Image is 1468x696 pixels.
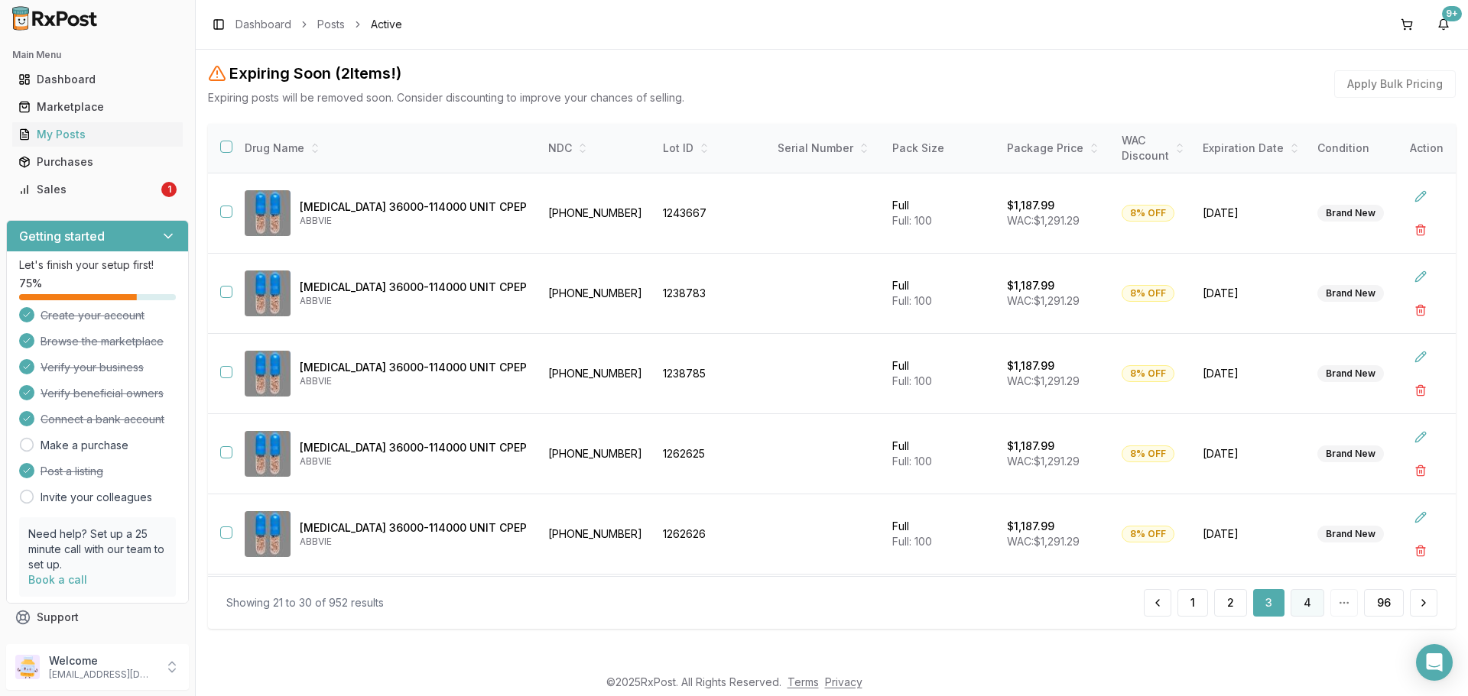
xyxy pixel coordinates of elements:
td: Full [883,334,998,414]
img: User avatar [15,655,40,679]
td: Full [883,414,998,494]
span: [DATE] [1203,206,1299,221]
div: 9+ [1442,6,1462,21]
td: [PHONE_NUMBER] [539,254,654,334]
img: Creon 36000-114000 UNIT CPEP [245,270,291,316]
span: WAC: $1,291.29 [1007,294,1080,307]
span: Create your account [41,308,145,323]
p: $1,187.99 [1007,358,1054,374]
p: Welcome [49,653,155,668]
td: 1238785 [654,334,768,414]
img: Creon 36000-114000 UNIT CPEP [245,190,291,236]
a: Marketplace [12,93,183,121]
div: Package Price [1007,141,1103,156]
div: Brand New [1317,445,1384,462]
div: 8% OFF [1122,526,1174,542]
button: Edit [1407,343,1434,371]
img: Creon 36000-114000 UNIT CPEP [245,511,291,557]
p: ABBVIE [300,536,527,548]
button: Marketplace [6,95,189,119]
a: Posts [317,17,345,32]
a: 1 [1177,589,1208,617]
span: [DATE] [1203,446,1299,461]
span: Connect a bank account [41,412,164,427]
a: Dashboard [235,17,291,32]
button: Edit [1407,263,1434,290]
a: Privacy [825,675,862,688]
button: Delete [1407,296,1434,324]
td: 1268240 [654,575,768,655]
button: 3 [1253,589,1284,617]
button: Edit [1407,423,1434,451]
th: Action [1398,124,1456,173]
span: WAC: $1,291.29 [1007,214,1080,227]
p: [MEDICAL_DATA] 36000-114000 UNIT CPEP [300,520,527,536]
td: Full [883,494,998,575]
th: Pack Size [883,124,998,173]
div: Brand New [1317,205,1384,222]
button: Delete [1407,537,1434,565]
span: [DATE] [1203,366,1299,381]
p: [MEDICAL_DATA] 36000-114000 UNIT CPEP [300,199,527,215]
span: Full: 100 [892,535,932,548]
p: ABBVIE [300,295,527,307]
img: Creon 36000-114000 UNIT CPEP [245,431,291,477]
p: [MEDICAL_DATA] 36000-114000 UNIT CPEP [300,280,527,295]
p: Expiring posts will be removed soon. Consider discounting to improve your chances of selling. [208,90,684,105]
span: Verify beneficial owners [41,386,164,401]
div: Showing 21 to 30 of 952 results [226,595,384,610]
button: Delete [1407,216,1434,244]
div: Brand New [1317,526,1384,542]
span: Verify your business [41,360,144,375]
button: Delete [1407,377,1434,404]
div: My Posts [18,127,177,142]
h2: Main Menu [12,49,183,61]
div: Expiration Date [1203,141,1299,156]
button: Edit [1407,503,1434,531]
td: [PHONE_NUMBER] [539,494,654,575]
div: Drug Name [245,141,527,156]
a: 2 [1214,589,1247,617]
span: 75 % [19,276,42,291]
span: Full: 100 [892,455,932,468]
td: [PHONE_NUMBER] [539,414,654,494]
button: 4 [1291,589,1324,617]
h3: Getting started [19,227,105,245]
span: [DATE] [1203,286,1299,301]
p: $1,187.99 [1007,198,1054,213]
p: $1,187.99 [1007,439,1054,454]
p: Let's finish your setup first! [19,257,176,273]
span: Feedback [37,637,89,652]
span: Post a listing [41,464,103,479]
a: Terms [788,675,819,688]
p: ABBVIE [300,215,527,227]
p: $1,187.99 [1007,278,1054,293]
span: WAC: $1,291.29 [1007,455,1080,468]
div: Brand New [1317,285,1384,302]
p: [MEDICAL_DATA] 36000-114000 UNIT CPEP [300,360,527,375]
p: [EMAIL_ADDRESS][DOMAIN_NAME] [49,668,155,681]
button: Support [6,604,189,631]
td: Full [883,173,998,254]
p: Need help? Set up a 25 minute call with our team to set up. [28,526,167,572]
span: Full: 100 [892,214,932,227]
div: Open Intercom Messenger [1416,644,1453,681]
td: 1262625 [654,414,768,494]
a: Purchases [12,148,183,176]
a: Dashboard [12,66,183,93]
div: NDC [548,141,645,156]
nav: breadcrumb [235,17,402,32]
div: Purchases [18,154,177,170]
img: RxPost Logo [6,6,104,31]
span: Full: 100 [892,374,932,387]
div: 8% OFF [1122,285,1174,302]
td: 1243667 [654,173,768,254]
button: Delete [1407,457,1434,484]
span: [DATE] [1203,526,1299,542]
td: 1262626 [654,494,768,575]
button: 96 [1364,589,1404,617]
div: 8% OFF [1122,205,1174,222]
span: Browse the marketplace [41,334,164,349]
